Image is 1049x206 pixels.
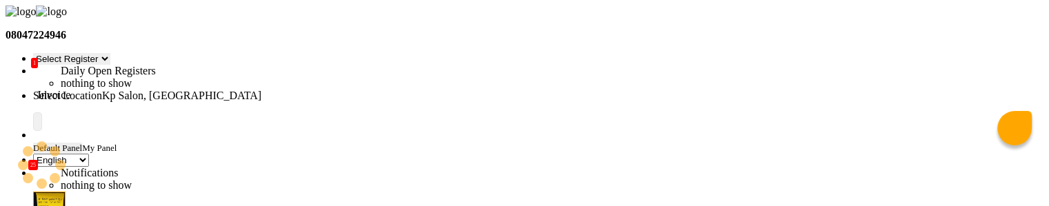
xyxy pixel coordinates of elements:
img: file_1749726633549.jpeg [467,11,570,114]
li: nothing to show [61,77,406,90]
span: 1 [31,58,38,68]
b: 08047224946 [6,29,66,41]
h3: Simple Salon صالون كي بي [414,116,623,148]
span: Default Panel [33,143,82,153]
span: My Panel [82,143,117,153]
div: Invoice [37,89,70,101]
div: Notifications [61,167,406,179]
img: logo [6,6,36,18]
div: Daily Open Registers [61,65,406,77]
li: nothing to show [61,179,406,192]
p: Ragvilas Society, [GEOGRAPHIC_DATA] جمعية راجفيلاس، كوريجاون بارك [414,148,623,176]
img: logo [36,6,66,18]
p: Contact : [PHONE_NUMBER] [414,176,623,192]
